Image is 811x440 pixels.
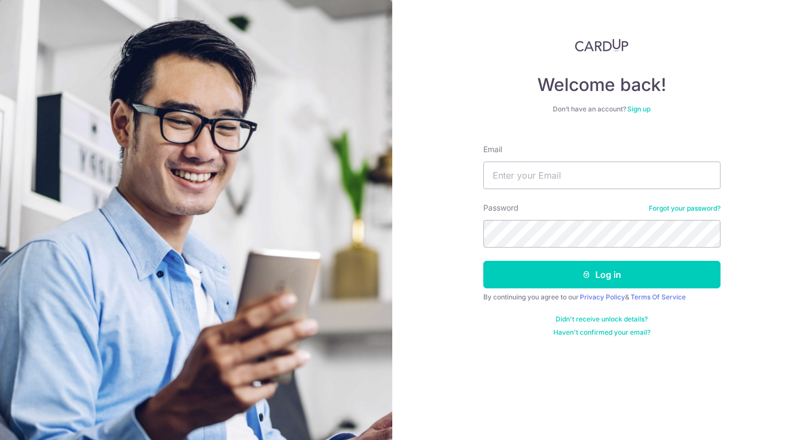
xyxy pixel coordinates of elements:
[575,39,629,52] img: CardUp Logo
[627,105,650,113] a: Sign up
[483,293,721,302] div: By continuing you agree to our &
[580,293,625,301] a: Privacy Policy
[483,105,721,114] div: Don’t have an account?
[483,144,502,155] label: Email
[483,162,721,189] input: Enter your Email
[553,328,650,337] a: Haven't confirmed your email?
[649,204,721,213] a: Forgot your password?
[483,202,519,213] label: Password
[556,315,648,324] a: Didn't receive unlock details?
[483,74,721,96] h4: Welcome back!
[483,261,721,288] button: Log in
[631,293,686,301] a: Terms Of Service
